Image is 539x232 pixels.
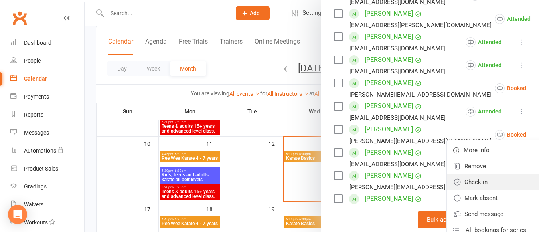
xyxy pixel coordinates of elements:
[365,54,413,66] a: [PERSON_NAME]
[24,183,47,190] div: Gradings
[10,142,84,160] a: Automations
[349,113,446,123] div: [EMAIL_ADDRESS][DOMAIN_NAME]
[24,219,48,226] div: Workouts
[24,40,51,46] div: Dashboard
[10,88,84,106] a: Payments
[365,7,413,20] a: [PERSON_NAME]
[349,205,446,216] div: [EMAIL_ADDRESS][DOMAIN_NAME]
[464,145,490,155] span: More info
[466,60,501,70] div: Attended
[365,146,413,159] a: [PERSON_NAME]
[10,8,30,28] a: Clubworx
[24,147,56,154] div: Automations
[8,205,27,224] div: Open Intercom Messenger
[24,75,47,82] div: Calendar
[24,201,43,208] div: Waivers
[466,37,501,47] div: Attended
[10,196,84,214] a: Waivers
[495,14,531,24] div: Attended
[349,182,492,192] div: [PERSON_NAME][EMAIL_ADDRESS][DOMAIN_NAME]
[10,178,84,196] a: Gradings
[10,106,84,124] a: Reports
[495,130,526,140] div: Booked
[495,83,526,93] div: Booked
[24,129,49,136] div: Messages
[349,136,492,146] div: [PERSON_NAME][EMAIL_ADDRESS][DOMAIN_NAME]
[10,70,84,88] a: Calendar
[24,111,43,118] div: Reports
[349,66,446,77] div: [EMAIL_ADDRESS][DOMAIN_NAME]
[365,123,413,136] a: [PERSON_NAME]
[365,30,413,43] a: [PERSON_NAME]
[10,160,84,178] a: Product Sales
[365,169,413,182] a: [PERSON_NAME]
[24,165,58,172] div: Product Sales
[349,20,492,30] div: [EMAIL_ADDRESS][PERSON_NAME][DOMAIN_NAME]
[349,43,446,54] div: [EMAIL_ADDRESS][DOMAIN_NAME]
[10,124,84,142] a: Messages
[466,107,501,117] div: Attended
[365,100,413,113] a: [PERSON_NAME]
[24,58,41,64] div: People
[365,77,413,89] a: [PERSON_NAME]
[365,192,413,205] a: [PERSON_NAME]
[349,159,446,169] div: [EMAIL_ADDRESS][DOMAIN_NAME]
[10,52,84,70] a: People
[10,34,84,52] a: Dashboard
[349,89,492,100] div: [PERSON_NAME][EMAIL_ADDRESS][DOMAIN_NAME]
[418,211,487,228] button: Bulk add attendees
[24,93,49,100] div: Payments
[10,214,84,232] a: Workouts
